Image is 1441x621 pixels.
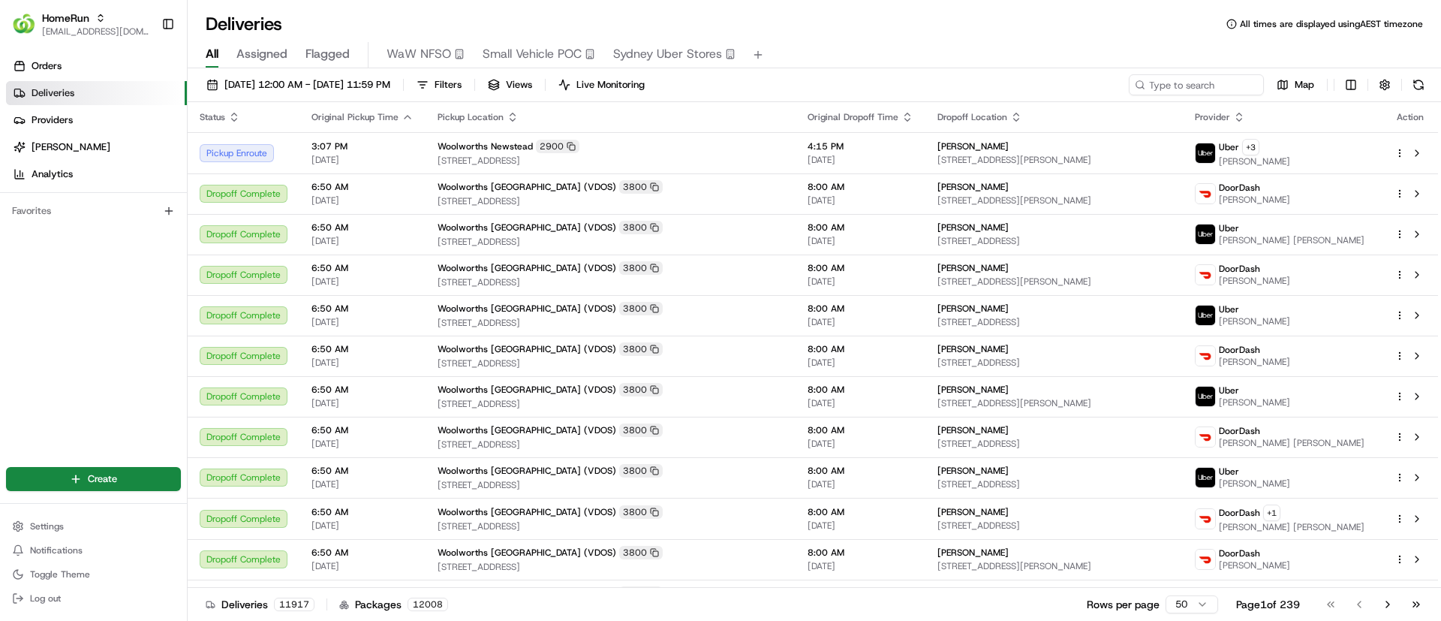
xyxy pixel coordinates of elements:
[32,86,74,100] span: Deliveries
[1219,356,1290,368] span: [PERSON_NAME]
[1219,263,1260,275] span: DoorDash
[808,438,913,450] span: [DATE]
[1196,387,1215,406] img: uber-new-logo.jpeg
[1219,437,1364,449] span: [PERSON_NAME] [PERSON_NAME]
[808,560,913,572] span: [DATE]
[1219,141,1239,153] span: Uber
[200,74,397,95] button: [DATE] 12:00 AM - [DATE] 11:59 PM
[808,424,913,436] span: 8:00 AM
[387,45,451,63] span: WaW NFSO
[1219,384,1239,396] span: Uber
[808,111,898,123] span: Original Dropoff Time
[1196,427,1215,447] img: doordash_logo_v2.png
[937,465,1009,477] span: [PERSON_NAME]
[6,135,187,159] a: [PERSON_NAME]
[552,74,651,95] button: Live Monitoring
[1394,111,1426,123] div: Action
[311,424,414,436] span: 6:50 AM
[808,154,913,166] span: [DATE]
[937,384,1009,396] span: [PERSON_NAME]
[30,544,83,556] span: Notifications
[619,261,663,275] div: 3800
[42,11,89,26] button: HomeRun
[808,262,913,274] span: 8:00 AM
[438,111,504,123] span: Pickup Location
[311,438,414,450] span: [DATE]
[438,424,616,436] span: Woolworths [GEOGRAPHIC_DATA] (VDOS)
[1219,234,1364,246] span: [PERSON_NAME] [PERSON_NAME]
[576,78,645,92] span: Live Monitoring
[438,384,616,396] span: Woolworths [GEOGRAPHIC_DATA] (VDOS)
[438,561,784,573] span: [STREET_ADDRESS]
[1129,74,1264,95] input: Type to search
[206,12,282,36] h1: Deliveries
[311,506,414,518] span: 6:50 AM
[808,303,913,315] span: 8:00 AM
[619,180,663,194] div: 3800
[339,597,448,612] div: Packages
[1219,507,1260,519] span: DoorDash
[438,398,784,410] span: [STREET_ADDRESS]
[1219,344,1260,356] span: DoorDash
[438,506,616,518] span: Woolworths [GEOGRAPHIC_DATA] (VDOS)
[1196,184,1215,203] img: doordash_logo_v2.png
[937,111,1007,123] span: Dropoff Location
[311,316,414,328] span: [DATE]
[808,506,913,518] span: 8:00 AM
[438,181,616,193] span: Woolworths [GEOGRAPHIC_DATA] (VDOS)
[481,74,539,95] button: Views
[6,81,187,105] a: Deliveries
[438,222,616,234] span: Woolworths [GEOGRAPHIC_DATA] (VDOS)
[536,140,579,153] div: 2900
[311,235,414,247] span: [DATE]
[1219,222,1239,234] span: Uber
[30,592,61,604] span: Log out
[1219,315,1290,327] span: [PERSON_NAME]
[619,221,663,234] div: 3800
[619,505,663,519] div: 3800
[438,155,784,167] span: [STREET_ADDRESS]
[200,111,225,123] span: Status
[808,357,913,369] span: [DATE]
[1219,182,1260,194] span: DoorDash
[483,45,582,63] span: Small Vehicle POC
[274,598,314,611] div: 11917
[6,108,187,132] a: Providers
[1219,478,1290,490] span: [PERSON_NAME]
[613,45,722,63] span: Sydney Uber Stores
[1196,143,1215,163] img: uber-new-logo.jpeg
[438,520,784,532] span: [STREET_ADDRESS]
[1196,225,1215,244] img: uber-new-logo.jpeg
[438,357,784,369] span: [STREET_ADDRESS]
[311,343,414,355] span: 6:50 AM
[1295,78,1314,92] span: Map
[438,276,784,288] span: [STREET_ADDRESS]
[32,167,73,181] span: Analytics
[438,140,533,152] span: Woolworths Newstead
[236,45,287,63] span: Assigned
[6,564,181,585] button: Toggle Theme
[1219,559,1290,571] span: [PERSON_NAME]
[311,478,414,490] span: [DATE]
[619,424,663,437] div: 3800
[438,303,616,315] span: Woolworths [GEOGRAPHIC_DATA] (VDOS)
[808,384,913,396] span: 8:00 AM
[808,181,913,193] span: 8:00 AM
[311,194,414,206] span: [DATE]
[435,78,462,92] span: Filters
[311,111,399,123] span: Original Pickup Time
[224,78,390,92] span: [DATE] 12:00 AM - [DATE] 11:59 PM
[6,162,187,186] a: Analytics
[1196,550,1215,569] img: doordash_logo_v2.png
[311,262,414,274] span: 6:50 AM
[937,194,1171,206] span: [STREET_ADDRESS][PERSON_NAME]
[808,194,913,206] span: [DATE]
[311,397,414,409] span: [DATE]
[808,140,913,152] span: 4:15 PM
[410,74,468,95] button: Filters
[311,560,414,572] span: [DATE]
[937,262,1009,274] span: [PERSON_NAME]
[937,520,1171,532] span: [STREET_ADDRESS]
[1196,509,1215,529] img: doordash_logo_v2.png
